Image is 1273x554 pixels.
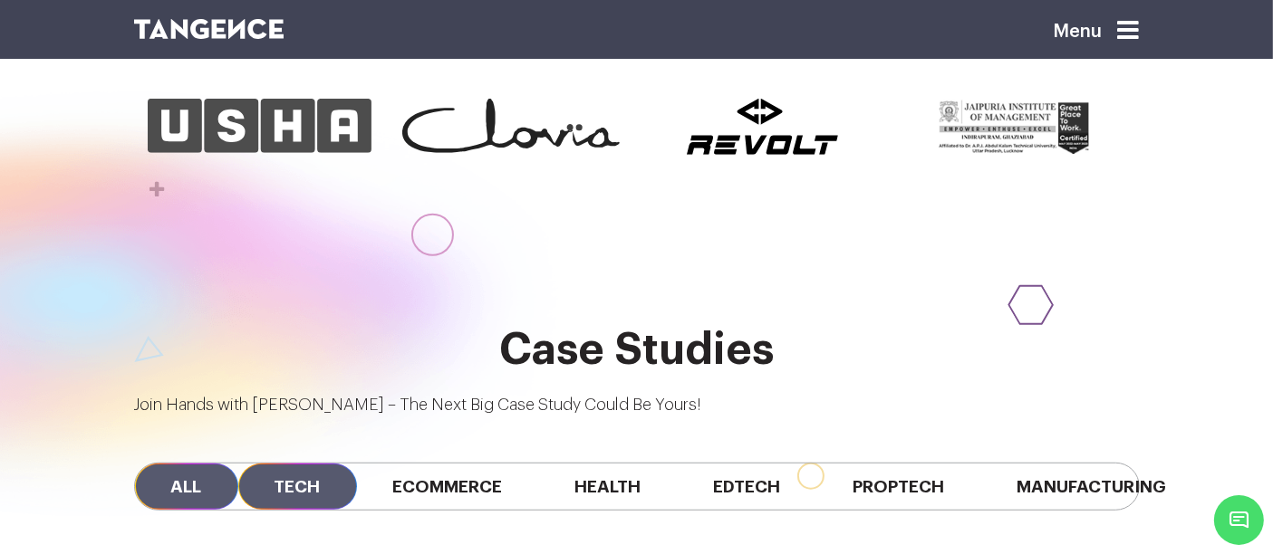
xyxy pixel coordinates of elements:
[134,326,1140,375] h2: Case Studies
[238,463,357,510] span: Tech
[134,19,284,39] img: logo SVG
[981,463,1203,510] span: Manufacturing
[817,463,981,510] span: Proptech
[135,463,238,510] span: All
[357,463,539,510] span: Ecommerce
[687,99,838,155] img: Revolt.svg
[134,393,1140,417] p: Join Hands with [PERSON_NAME] – The Next Big Case Study Could Be Yours!
[539,463,678,510] span: Health
[678,463,817,510] span: Edtech
[402,99,620,153] img: Clovia.svg
[1214,495,1264,545] span: Chat Widget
